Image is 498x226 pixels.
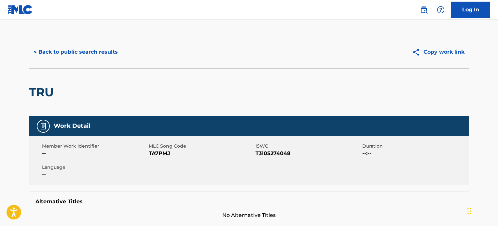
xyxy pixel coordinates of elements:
[42,164,147,171] span: Language
[8,5,33,14] img: MLC Logo
[29,211,469,219] span: No Alternative Titles
[437,6,445,14] img: help
[29,44,122,60] button: < Back to public search results
[362,143,467,150] span: Duration
[29,85,57,100] h2: TRU
[434,3,447,16] div: Help
[417,3,430,16] a: Public Search
[420,6,428,14] img: search
[149,143,254,150] span: MLC Song Code
[42,171,147,179] span: --
[54,122,90,130] h5: Work Detail
[42,143,147,150] span: Member Work Identifier
[451,2,490,18] a: Log In
[35,198,463,205] h5: Alternative Titles
[465,195,498,226] iframe: Chat Widget
[256,150,361,157] span: T3105274048
[39,122,47,130] img: Work Detail
[467,201,471,221] div: Drag
[42,150,147,157] span: --
[412,48,423,56] img: Copy work link
[362,150,467,157] span: --:--
[149,150,254,157] span: TA7PMJ
[256,143,361,150] span: ISWC
[408,44,469,60] button: Copy work link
